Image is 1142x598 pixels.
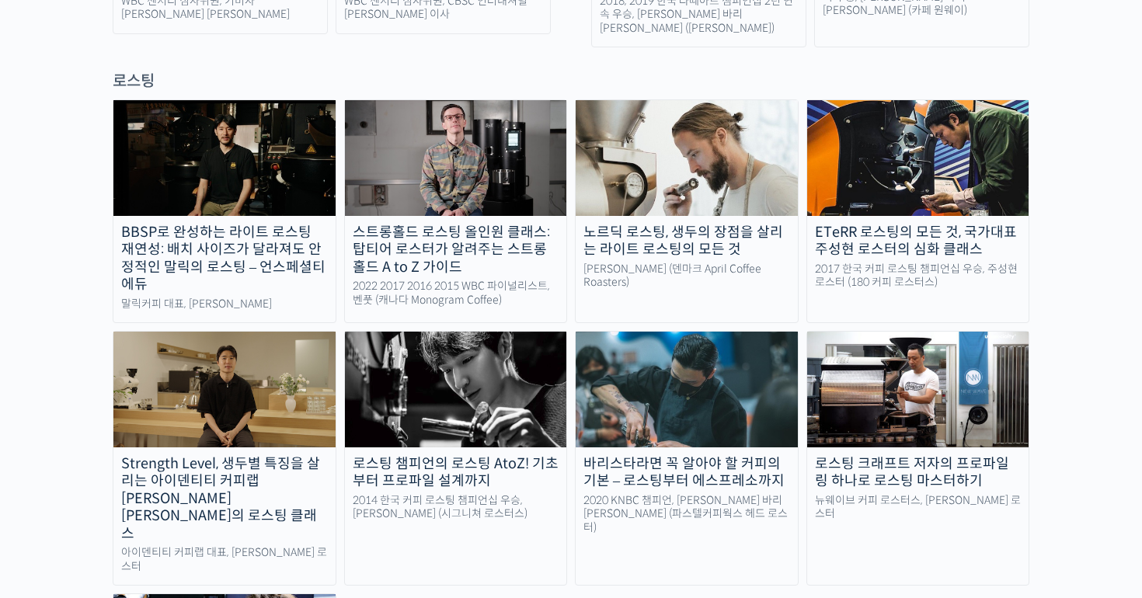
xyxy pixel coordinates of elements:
a: ETeRR 로스팅의 모든 것, 국가대표 주성현 로스터의 심화 클래스 2017 한국 커피 로스팅 챔피언십 우승, 주성현 로스터 (180 커피 로스터스) [806,99,1030,323]
div: 노르딕 로스팅, 생두의 장점을 살리는 라이트 로스팅의 모든 것 [576,224,798,259]
div: 바리스타라면 꼭 알아야 할 커피의 기본 – 로스팅부터 에스프레소까지 [576,455,798,490]
div: 2017 한국 커피 로스팅 챔피언십 우승, 주성현 로스터 (180 커피 로스터스) [807,262,1029,290]
span: 대화 [142,493,161,506]
div: 로스팅 크래프트 저자의 프로파일링 하나로 로스팅 마스터하기 [807,455,1029,490]
div: 2014 한국 커피 로스팅 챔피언십 우승, [PERSON_NAME] (시그니쳐 로스터스) [345,494,567,521]
img: nordic-roasting-course-thumbnail.jpeg [576,100,798,215]
img: eterr-roasting_course-thumbnail.jpg [807,100,1029,215]
div: BBSP로 완성하는 라이트 로스팅 재연성: 배치 사이즈가 달라져도 안정적인 말릭의 로스팅 – 언스페셜티 에듀 [113,224,336,294]
a: BBSP로 완성하는 라이트 로스팅 재연성: 배치 사이즈가 달라져도 안정적인 말릭의 로스팅 – 언스페셜티 에듀 말릭커피 대표, [PERSON_NAME] [113,99,336,323]
a: 로스팅 크래프트 저자의 프로파일링 하나로 로스팅 마스터하기 뉴웨이브 커피 로스터스, [PERSON_NAME] 로스터 [806,331,1030,586]
img: stronghold-roasting_course-thumbnail.jpg [345,100,567,215]
img: moonkyujang_thumbnail.jpg [345,332,567,447]
div: Strength Level, 생두별 특징을 살리는 아이덴티티 커피랩 [PERSON_NAME] [PERSON_NAME]의 로스팅 클래스 [113,455,336,543]
div: 2020 KNBC 챔피언, [PERSON_NAME] 바리[PERSON_NAME] (파스텔커피웍스 헤드 로스터) [576,494,798,535]
a: 로스팅 챔피언의 로스팅 AtoZ! 기초부터 프로파일 설계까지 2014 한국 커피 로스팅 챔피언십 우승, [PERSON_NAME] (시그니쳐 로스터스) [344,331,568,586]
a: 홈 [5,469,103,508]
div: 뉴웨이브 커피 로스터스, [PERSON_NAME] 로스터 [807,494,1029,521]
a: 대화 [103,469,200,508]
div: 로스팅 챔피언의 로스팅 AtoZ! 기초부터 프로파일 설계까지 [345,455,567,490]
div: 말릭커피 대표, [PERSON_NAME] [113,297,336,311]
img: hyunyoungbang-thumbnail.jpeg [576,332,798,447]
img: coffee-roasting-thumbnail-500x260-1.jpg [807,332,1029,447]
span: 설정 [240,492,259,505]
img: identity-roasting_course-thumbnail.jpg [113,332,336,447]
a: Strength Level, 생두별 특징을 살리는 아이덴티티 커피랩 [PERSON_NAME] [PERSON_NAME]의 로스팅 클래스 아이덴티티 커피랩 대표, [PERSON_... [113,331,336,586]
a: 노르딕 로스팅, 생두의 장점을 살리는 라이트 로스팅의 모든 것 [PERSON_NAME] (덴마크 April Coffee Roasters) [575,99,799,323]
div: 스트롱홀드 로스팅 올인원 클래스: 탑티어 로스터가 알려주는 스트롱홀드 A to Z 가이드 [345,224,567,276]
span: 홈 [49,492,58,505]
div: 로스팅 [113,71,1029,92]
a: 설정 [200,469,298,508]
div: 아이덴티티 커피랩 대표, [PERSON_NAME] 로스터 [113,546,336,573]
a: 스트롱홀드 로스팅 올인원 클래스: 탑티어 로스터가 알려주는 스트롱홀드 A to Z 가이드 2022 2017 2016 2015 WBC 파이널리스트, 벤풋 (캐나다 Monogra... [344,99,568,323]
div: [PERSON_NAME] (덴마크 April Coffee Roasters) [576,262,798,290]
a: 바리스타라면 꼭 알아야 할 커피의 기본 – 로스팅부터 에스프레소까지 2020 KNBC 챔피언, [PERSON_NAME] 바리[PERSON_NAME] (파스텔커피웍스 헤드 로스터) [575,331,799,586]
div: 2022 2017 2016 2015 WBC 파이널리스트, 벤풋 (캐나다 Monogram Coffee) [345,280,567,307]
img: malic-roasting-class_course-thumbnail.jpg [113,100,336,215]
div: ETeRR 로스팅의 모든 것, 국가대표 주성현 로스터의 심화 클래스 [807,224,1029,259]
